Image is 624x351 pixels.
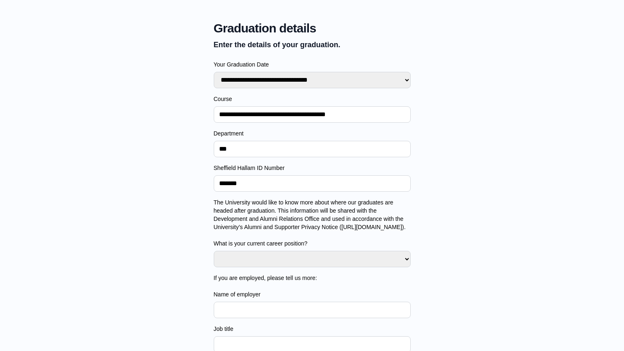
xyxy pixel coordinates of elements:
p: Enter the details of your graduation. [214,39,411,50]
label: Job title [214,325,411,333]
label: The University would like to know more about where our graduates are headed after graduation. Thi... [214,198,411,248]
span: Graduation details [214,21,411,36]
label: If you are employed, please tell us more: Name of employer [214,274,411,298]
label: Your Graduation Date [214,60,411,69]
label: Department [214,129,411,138]
label: Course [214,95,411,103]
label: Sheffield Hallam ID Number [214,164,411,172]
